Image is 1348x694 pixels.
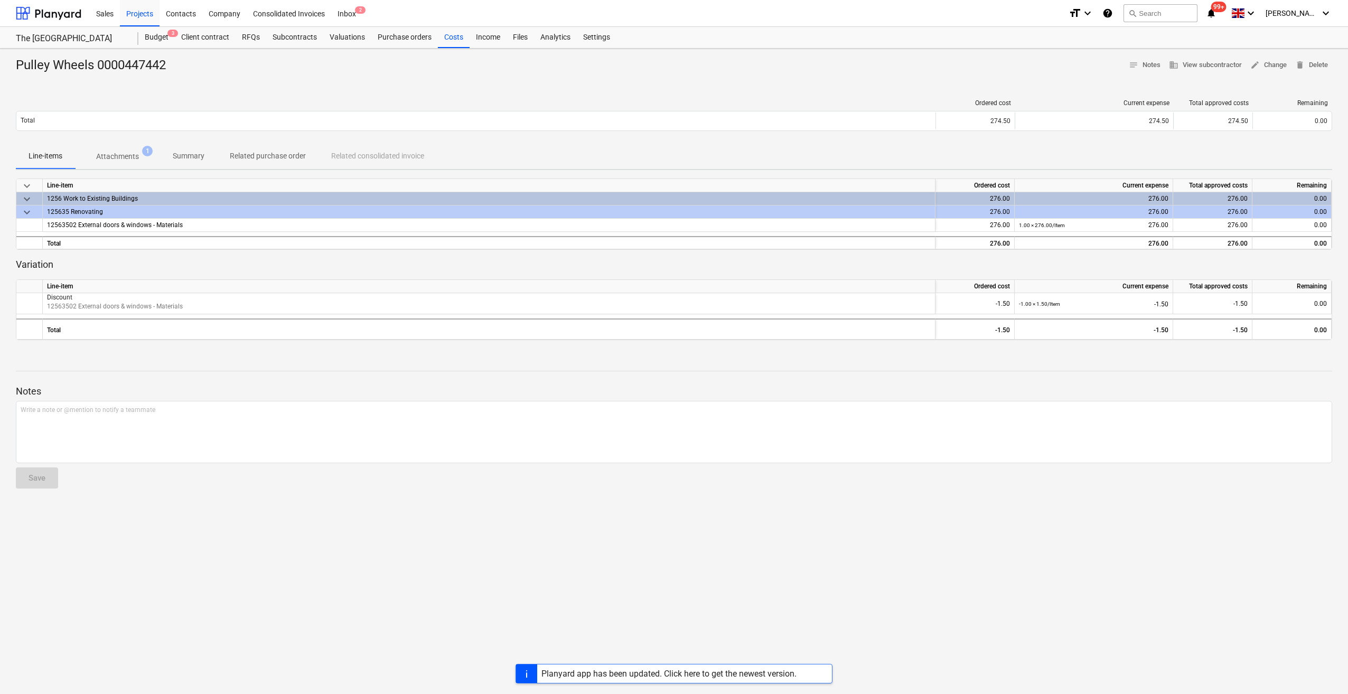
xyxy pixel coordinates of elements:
i: keyboard_arrow_down [1319,7,1332,20]
button: Notes [1125,57,1165,73]
span: 12563502 External doors & windows - Materials [47,303,183,310]
div: Total approved costs [1178,99,1249,107]
div: 274.50 [1178,117,1248,125]
div: Ordered cost [935,179,1015,192]
p: Related purchase order [230,151,306,162]
div: 276.00 [1177,219,1248,232]
div: Valuations [323,27,371,48]
a: Subcontracts [266,27,323,48]
div: Line-item [43,179,935,192]
span: [PERSON_NAME] [1266,9,1318,17]
p: Variation [16,258,1332,271]
div: Planyard app has been updated. Click here to get the newest version. [541,669,797,679]
button: View subcontractor [1165,57,1246,73]
div: Income [470,27,507,48]
button: Change [1246,57,1291,73]
i: Knowledge base [1102,7,1113,20]
div: 274.50 [940,117,1010,125]
div: Current expense [1019,99,1169,107]
div: 274.50 [1019,117,1169,125]
span: edit [1250,60,1260,70]
div: 276.00 [1019,219,1168,232]
i: keyboard_arrow_down [1081,7,1094,20]
p: Notes [16,385,1332,398]
div: 276.00 [1019,192,1168,205]
div: 276.00 [1019,237,1168,250]
div: The [GEOGRAPHIC_DATA] [16,33,126,44]
div: -1.50 [1019,320,1168,341]
p: Discount [47,293,931,302]
div: Total approved costs [1173,280,1252,293]
span: notes [1129,60,1138,70]
div: 276.00 [1177,205,1248,219]
span: keyboard_arrow_down [21,206,33,219]
i: keyboard_arrow_down [1244,7,1257,20]
span: Change [1250,59,1287,71]
div: Remaining [1252,280,1332,293]
p: Attachments [96,151,139,162]
a: RFQs [236,27,266,48]
div: 0.00 [1257,237,1327,250]
span: business [1169,60,1178,70]
small: -1.00 × 1.50 / Item [1019,301,1060,307]
p: Total [21,116,35,125]
div: 0.00 [1257,117,1327,125]
div: Line-item [43,280,935,293]
div: Remaining [1252,179,1332,192]
div: 276.00 [940,192,1010,205]
span: keyboard_arrow_down [21,193,33,205]
div: 0.00 [1257,192,1327,205]
div: Current expense [1015,280,1173,293]
div: 0.00 [1257,205,1327,219]
div: 0.00 [1257,219,1327,232]
div: 125635 Renovating [47,205,931,218]
div: Current expense [1015,179,1173,192]
span: 1 [142,146,153,156]
span: 99+ [1211,2,1227,12]
div: 276.00 [1177,192,1248,205]
div: -1.50 [1177,293,1248,314]
a: Costs [438,27,470,48]
div: Pulley Wheels 0000447442 [16,57,174,74]
a: Settings [577,27,616,48]
a: Client contract [175,27,236,48]
span: 12563502 External doors & windows - Materials [47,221,183,229]
p: Line-items [29,151,62,162]
a: Budget3 [138,27,175,48]
div: 1256 Work to Existing Buildings [47,192,931,205]
a: Analytics [534,27,577,48]
div: 276.00 [940,205,1010,219]
span: keyboard_arrow_down [21,180,33,192]
div: Ordered cost [940,99,1011,107]
a: Files [507,27,534,48]
iframe: Chat Widget [1295,643,1348,694]
span: 2 [355,6,366,14]
div: -1.50 [1177,320,1248,341]
div: Total approved costs [1173,179,1252,192]
span: Delete [1295,59,1328,71]
div: 276.00 [1177,237,1248,250]
div: 276.00 [1019,205,1168,219]
button: Delete [1291,57,1332,73]
a: Purchase orders [371,27,438,48]
button: Search [1124,4,1197,22]
div: Ordered cost [935,280,1015,293]
div: Budget [138,27,175,48]
div: -1.50 [940,320,1010,341]
div: 0.00 [1257,320,1327,341]
span: search [1128,9,1137,17]
div: 276.00 [940,219,1010,232]
i: format_size [1069,7,1081,20]
i: notifications [1206,7,1216,20]
div: 0.00 [1257,293,1327,314]
span: 3 [167,30,178,37]
span: Notes [1129,59,1160,71]
div: -1.50 [940,293,1010,314]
